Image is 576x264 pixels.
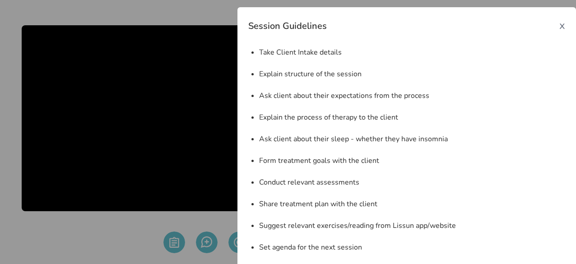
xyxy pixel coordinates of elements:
[259,47,565,58] li: Take Client Intake details
[259,199,565,209] li: Share treatment plan with the client
[259,155,565,166] li: Form treatment goals with the client
[559,18,565,32] span: x
[259,177,565,188] li: Conduct relevant assessments
[259,112,565,123] li: Explain the process of therapy to the client
[259,220,565,231] li: Suggest relevant exercises/reading from Lissun app/website
[259,69,565,79] li: Explain structure of the session
[259,134,565,144] li: Ask client about their sleep - whether they have insomnia
[248,20,327,32] h3: Session Guidelines
[259,90,565,101] li: Ask client about their expectations from the process
[259,242,565,253] li: Set agenda for the next session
